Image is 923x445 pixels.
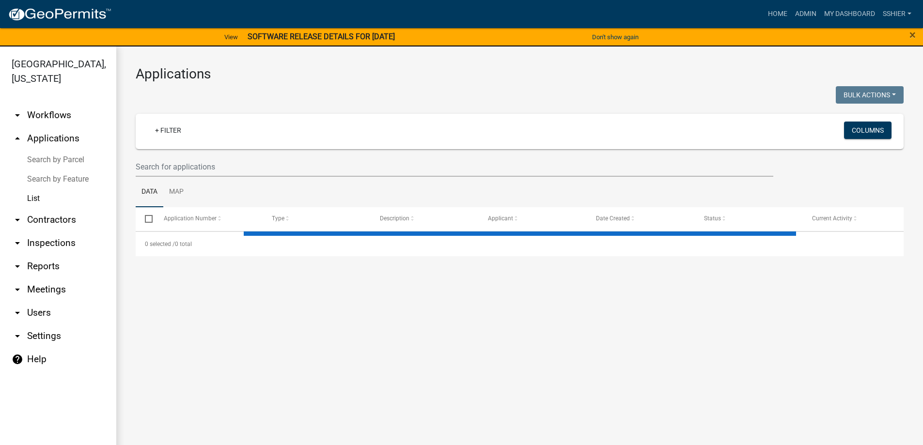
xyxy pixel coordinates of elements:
[272,215,284,222] span: Type
[588,29,642,45] button: Don't show again
[163,177,189,208] a: Map
[136,207,154,230] datatable-header-cell: Select
[12,237,23,249] i: arrow_drop_down
[488,215,513,222] span: Applicant
[136,157,773,177] input: Search for applications
[764,5,791,23] a: Home
[12,214,23,226] i: arrow_drop_down
[12,261,23,272] i: arrow_drop_down
[262,207,370,230] datatable-header-cell: Type
[820,5,879,23] a: My Dashboard
[844,122,892,139] button: Columns
[380,215,409,222] span: Description
[879,5,915,23] a: sshier
[136,232,904,256] div: 0 total
[812,215,852,222] span: Current Activity
[12,307,23,319] i: arrow_drop_down
[136,66,904,82] h3: Applications
[136,177,163,208] a: Data
[145,241,175,247] span: 0 selected /
[695,207,803,230] datatable-header-cell: Status
[909,28,916,42] span: ×
[164,215,217,222] span: Application Number
[803,207,911,230] datatable-header-cell: Current Activity
[12,353,23,365] i: help
[12,133,23,144] i: arrow_drop_up
[909,29,916,41] button: Close
[704,215,721,222] span: Status
[12,109,23,121] i: arrow_drop_down
[248,32,395,41] strong: SOFTWARE RELEASE DETAILS FOR [DATE]
[791,5,820,23] a: Admin
[147,122,189,139] a: + Filter
[371,207,479,230] datatable-header-cell: Description
[12,284,23,295] i: arrow_drop_down
[12,330,23,342] i: arrow_drop_down
[596,215,630,222] span: Date Created
[836,86,904,104] button: Bulk Actions
[479,207,587,230] datatable-header-cell: Applicant
[587,207,695,230] datatable-header-cell: Date Created
[154,207,262,230] datatable-header-cell: Application Number
[220,29,242,45] a: View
